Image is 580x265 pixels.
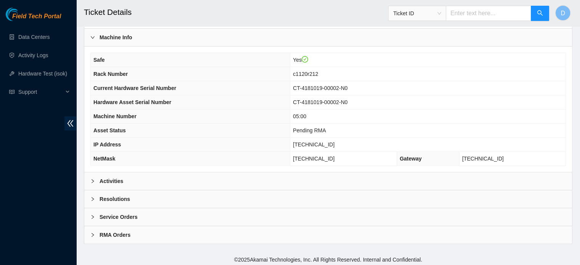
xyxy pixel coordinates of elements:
span: IP Address [93,141,121,148]
span: NetMask [93,156,116,162]
span: c1120r212 [293,71,318,77]
span: Yes [293,57,308,63]
span: read [9,89,14,95]
button: search [531,6,549,21]
b: RMA Orders [100,231,130,239]
span: Machine Number [93,113,137,119]
a: Activity Logs [18,52,48,58]
b: Resolutions [100,195,130,203]
span: check-circle [302,56,308,63]
span: Asset Status [93,127,126,133]
span: right [90,197,95,201]
span: Pending RMA [293,127,326,133]
span: Support [18,84,63,100]
button: D [555,5,570,21]
span: [TECHNICAL_ID] [293,141,334,148]
span: Gateway [400,156,422,162]
b: Activities [100,177,123,185]
span: search [537,10,543,17]
b: Service Orders [100,213,138,221]
div: RMA Orders [84,226,572,244]
span: right [90,179,95,183]
span: Hardware Asset Serial Number [93,99,171,105]
span: Rack Number [93,71,128,77]
a: Data Centers [18,34,50,40]
div: Resolutions [84,190,572,208]
span: [TECHNICAL_ID] [293,156,334,162]
span: Ticket ID [393,8,441,19]
img: Akamai Technologies [6,8,39,21]
span: Safe [93,57,105,63]
a: Hardware Test (isok) [18,71,67,77]
span: right [90,233,95,237]
span: right [90,215,95,219]
span: Field Tech Portal [12,13,61,20]
span: CT-4181019-00002-N0 [293,85,347,91]
span: [TECHNICAL_ID] [462,156,504,162]
b: Machine Info [100,33,132,42]
span: CT-4181019-00002-N0 [293,99,347,105]
span: D [561,8,565,18]
span: double-left [64,116,76,130]
div: Service Orders [84,208,572,226]
a: Akamai TechnologiesField Tech Portal [6,14,61,24]
div: Activities [84,172,572,190]
span: 05:00 [293,113,306,119]
div: Machine Info [84,29,572,46]
span: right [90,35,95,40]
span: Current Hardware Serial Number [93,85,176,91]
input: Enter text here... [446,6,531,21]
